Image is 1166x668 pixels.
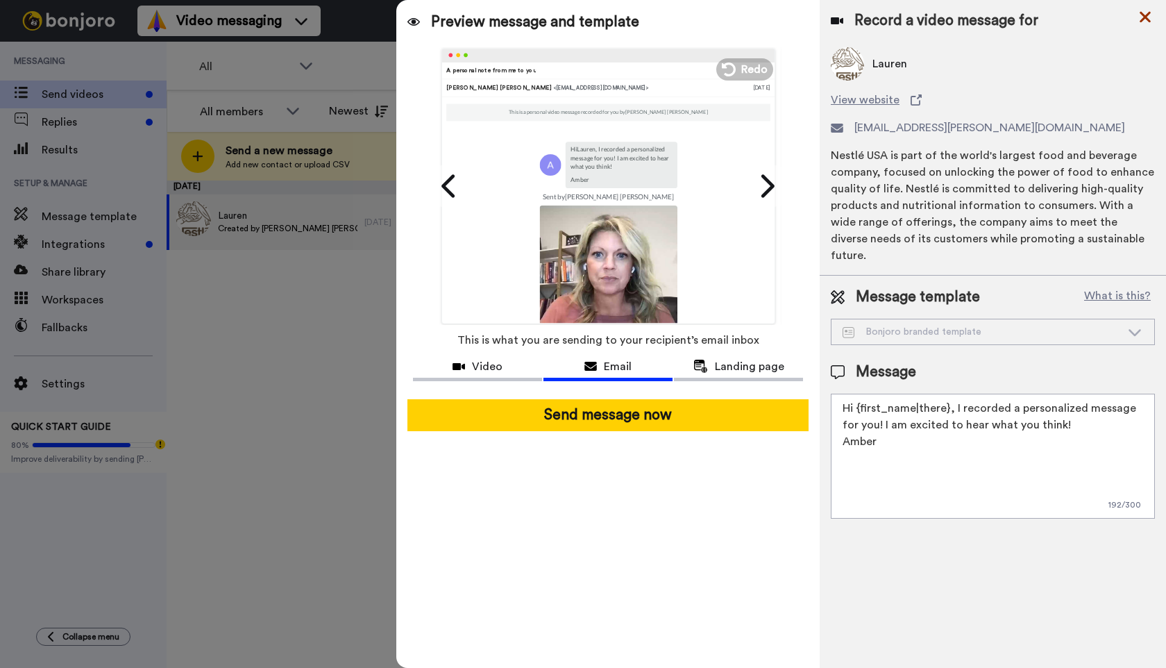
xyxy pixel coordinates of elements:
div: Nestlé USA is part of the world's largest food and beverage company, focused on unlocking the pow... [831,147,1155,264]
p: Amber [571,175,672,183]
a: View website [831,92,1155,108]
span: Video [472,358,502,375]
img: e6b04d25-db9d-4423-ab48-b08d270f0017.png [539,154,561,176]
p: This is a personal video message recorded for you by [PERSON_NAME] [PERSON_NAME] [509,109,708,116]
span: Message [856,362,916,383]
span: Message template [856,287,980,308]
textarea: Hi {first_name|there}, I recorded a personalized message for you! I am excited to hear what you t... [831,394,1155,519]
td: Sent by [PERSON_NAME] [PERSON_NAME] [539,188,677,206]
img: Z [539,205,677,342]
span: View website [831,92,899,108]
p: Hi Lauren , I recorded a personalized message for you! I am excited to hear what you think! [571,145,672,171]
button: Send message now [407,399,809,431]
div: Bonjoro branded template [843,325,1121,339]
div: [DATE] [752,83,770,92]
div: [PERSON_NAME] [PERSON_NAME] [446,83,753,92]
span: [EMAIL_ADDRESS][PERSON_NAME][DOMAIN_NAME] [854,119,1125,136]
span: Email [604,358,632,375]
button: What is this? [1080,287,1155,308]
img: Message-temps.svg [843,327,854,338]
span: This is what you are sending to your recipient’s email inbox [457,325,759,356]
span: Landing page [715,358,784,375]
